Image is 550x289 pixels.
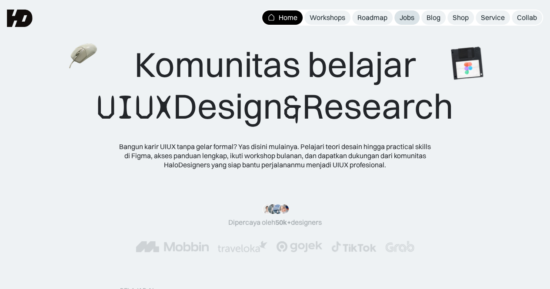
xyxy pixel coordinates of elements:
div: Roadmap [357,13,387,22]
a: Jobs [394,10,420,25]
a: Blog [421,10,446,25]
div: Bangun karir UIUX tanpa gelar formal? Yas disini mulainya. Pelajari teori desain hingga practical... [119,142,432,169]
a: Roadmap [352,10,393,25]
a: Service [476,10,510,25]
div: Jobs [400,13,414,22]
div: Shop [453,13,469,22]
div: Dipercaya oleh designers [228,218,322,227]
a: Workshops [304,10,350,25]
div: Komunitas belajar Design Research [97,43,453,128]
span: UIUX [97,86,173,128]
a: Shop [447,10,474,25]
div: Service [481,13,505,22]
div: Home [279,13,297,22]
div: Collab [517,13,537,22]
span: 50k+ [275,218,291,226]
a: Collab [512,10,542,25]
div: Blog [427,13,440,22]
a: Home [262,10,303,25]
span: & [283,86,302,128]
div: Workshops [310,13,345,22]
